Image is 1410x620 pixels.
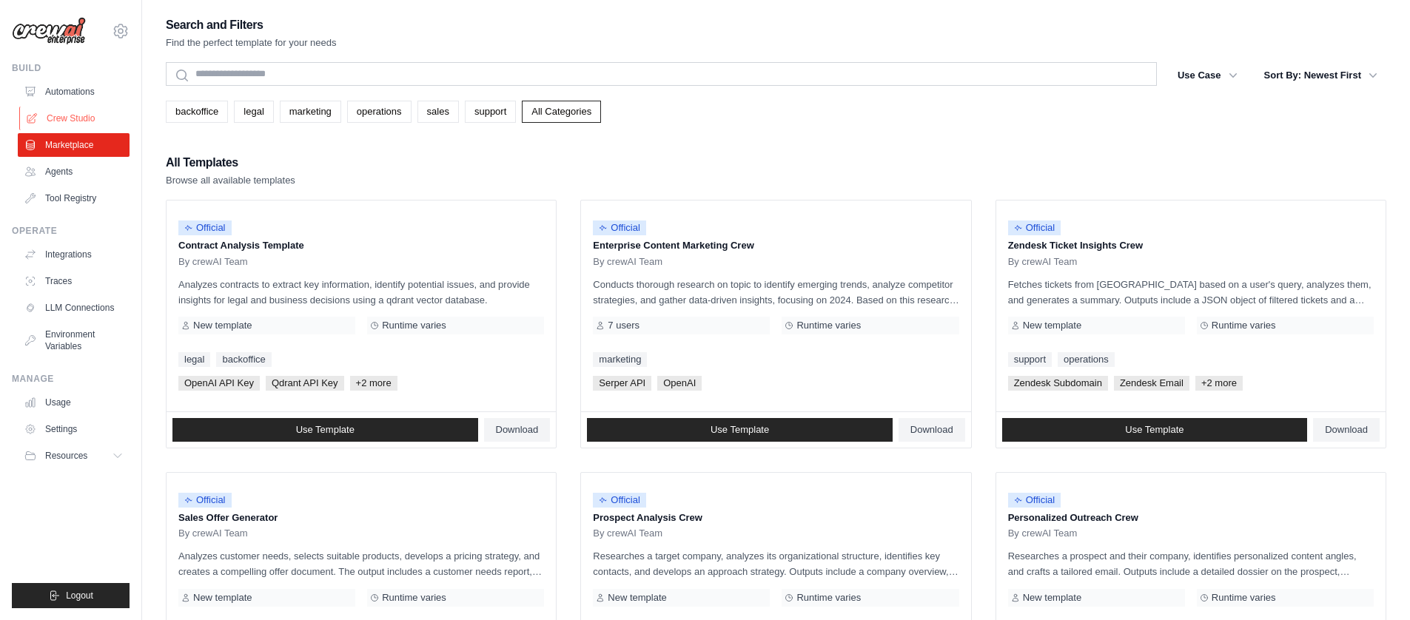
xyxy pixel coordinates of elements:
[593,220,646,235] span: Official
[1255,62,1386,89] button: Sort By: Newest First
[1212,320,1276,331] span: Runtime varies
[593,277,959,308] p: Conducts thorough research on topic to identify emerging trends, analyze competitor strategies, a...
[1002,418,1308,442] a: Use Template
[484,418,551,442] a: Download
[593,238,959,253] p: Enterprise Content Marketing Crew
[178,493,232,508] span: Official
[280,101,341,123] a: marketing
[382,320,446,331] span: Runtime varies
[178,511,544,525] p: Sales Offer Generator
[178,277,544,308] p: Analyzes contracts to extract key information, identify potential issues, and provide insights fo...
[1058,352,1115,367] a: operations
[166,101,228,123] a: backoffice
[18,160,130,183] a: Agents
[465,101,516,123] a: support
[350,376,397,391] span: +2 more
[18,417,130,441] a: Settings
[193,592,252,604] span: New template
[193,320,252,331] span: New template
[593,548,959,579] p: Researches a target company, analyzes its organizational structure, identifies key contacts, and ...
[178,220,232,235] span: Official
[1114,376,1189,391] span: Zendesk Email
[417,101,459,123] a: sales
[608,320,639,331] span: 7 users
[234,101,273,123] a: legal
[910,424,953,436] span: Download
[796,592,861,604] span: Runtime varies
[18,444,130,468] button: Resources
[593,511,959,525] p: Prospect Analysis Crew
[12,62,130,74] div: Build
[899,418,965,442] a: Download
[18,296,130,320] a: LLM Connections
[18,391,130,414] a: Usage
[19,107,131,130] a: Crew Studio
[1212,592,1276,604] span: Runtime varies
[1008,493,1061,508] span: Official
[178,548,544,579] p: Analyzes customer needs, selects suitable products, develops a pricing strategy, and creates a co...
[18,186,130,210] a: Tool Registry
[178,528,248,539] span: By crewAI Team
[12,583,130,608] button: Logout
[166,15,337,36] h2: Search and Filters
[1008,511,1374,525] p: Personalized Outreach Crew
[1169,62,1246,89] button: Use Case
[1008,277,1374,308] p: Fetches tickets from [GEOGRAPHIC_DATA] based on a user's query, analyzes them, and generates a su...
[178,238,544,253] p: Contract Analysis Template
[172,418,478,442] a: Use Template
[1008,220,1061,235] span: Official
[18,243,130,266] a: Integrations
[18,269,130,293] a: Traces
[66,590,93,602] span: Logout
[166,152,295,173] h2: All Templates
[711,424,769,436] span: Use Template
[496,424,539,436] span: Download
[18,323,130,358] a: Environment Variables
[593,376,651,391] span: Serper API
[593,352,647,367] a: marketing
[1325,424,1368,436] span: Download
[178,376,260,391] span: OpenAI API Key
[608,592,666,604] span: New template
[296,424,355,436] span: Use Template
[593,256,662,268] span: By crewAI Team
[1008,352,1052,367] a: support
[12,373,130,385] div: Manage
[593,493,646,508] span: Official
[347,101,412,123] a: operations
[1008,528,1078,539] span: By crewAI Team
[1008,376,1108,391] span: Zendesk Subdomain
[166,173,295,188] p: Browse all available templates
[12,17,86,45] img: Logo
[796,320,861,331] span: Runtime varies
[1313,418,1380,442] a: Download
[1008,256,1078,268] span: By crewAI Team
[166,36,337,50] p: Find the perfect template for your needs
[216,352,271,367] a: backoffice
[45,450,87,462] span: Resources
[12,225,130,237] div: Operate
[178,352,210,367] a: legal
[522,101,601,123] a: All Categories
[18,80,130,104] a: Automations
[1023,320,1081,331] span: New template
[593,528,662,539] span: By crewAI Team
[266,376,344,391] span: Qdrant API Key
[657,376,702,391] span: OpenAI
[1008,238,1374,253] p: Zendesk Ticket Insights Crew
[382,592,446,604] span: Runtime varies
[1125,424,1184,436] span: Use Template
[587,418,893,442] a: Use Template
[1195,376,1243,391] span: +2 more
[178,256,248,268] span: By crewAI Team
[18,133,130,157] a: Marketplace
[1023,592,1081,604] span: New template
[1008,548,1374,579] p: Researches a prospect and their company, identifies personalized content angles, and crafts a tai...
